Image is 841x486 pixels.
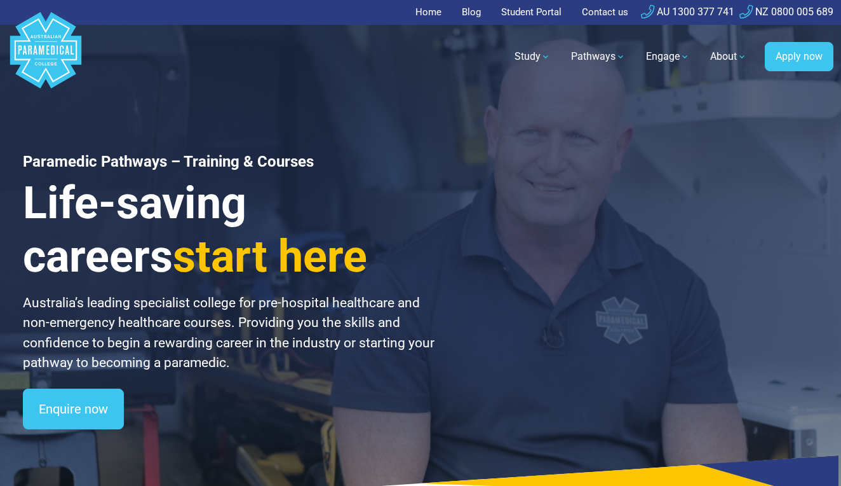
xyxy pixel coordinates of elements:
[507,39,558,74] a: Study
[563,39,633,74] a: Pathways
[23,153,436,171] h1: Paramedic Pathways – Training & Courses
[23,176,436,283] h3: Life-saving careers
[765,42,833,71] a: Apply now
[641,6,734,18] a: AU 1300 377 741
[703,39,755,74] a: About
[23,293,436,373] p: Australia’s leading specialist college for pre-hospital healthcare and non-emergency healthcare c...
[23,389,124,429] a: Enquire now
[638,39,697,74] a: Engage
[8,25,84,89] a: Australian Paramedical College
[173,230,367,282] span: start here
[739,6,833,18] a: NZ 0800 005 689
